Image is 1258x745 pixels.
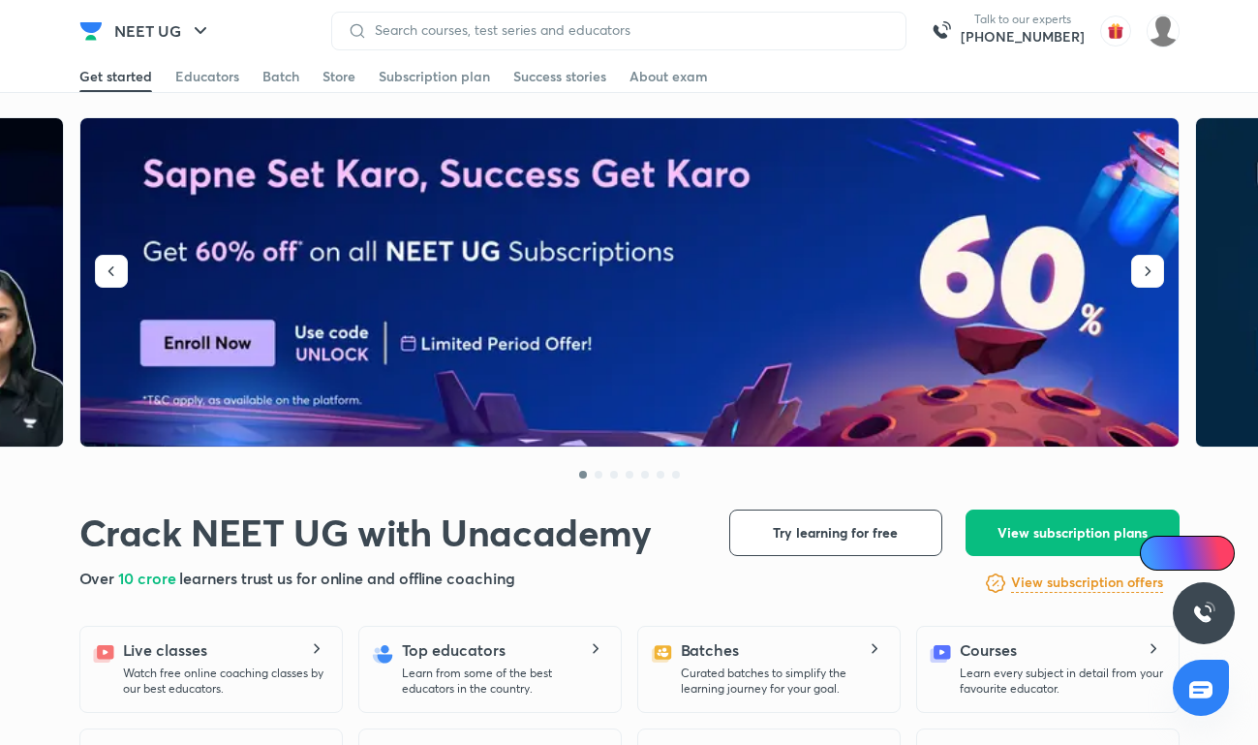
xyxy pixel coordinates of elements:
button: Try learning for free [729,510,942,556]
span: Over [79,568,119,588]
div: Success stories [513,67,606,86]
img: Icon [1151,545,1167,561]
a: Educators [175,61,239,92]
a: Get started [79,61,152,92]
p: Talk to our experts [961,12,1085,27]
button: View subscription plans [966,510,1180,556]
div: About exam [629,67,708,86]
span: learners trust us for online and offline coaching [179,568,514,588]
h1: Crack NEET UG with Unacademy [79,510,652,555]
a: Success stories [513,61,606,92]
div: Subscription plan [379,67,490,86]
h5: Top educators [402,638,506,662]
a: View subscription offers [1011,572,1163,595]
a: Batch [262,61,299,92]
h6: View subscription offers [1011,573,1163,593]
img: call-us [922,12,961,50]
p: Learn every subject in detail from your favourite educator. [960,666,1163,697]
input: Search courses, test series and educators [367,22,890,38]
img: avatar [1100,16,1131,47]
a: Subscription plan [379,61,490,92]
span: 10 crore [118,568,179,588]
img: Disha C [1147,15,1180,47]
h5: Courses [960,638,1017,662]
a: About exam [629,61,708,92]
h5: Batches [681,638,739,662]
p: Watch free online coaching classes by our best educators. [123,666,326,697]
img: Company Logo [79,19,103,43]
span: View subscription plans [997,523,1148,543]
h5: Live classes [123,638,207,662]
p: Curated batches to simplify the learning journey for your goal. [681,666,884,697]
p: Learn from some of the best educators in the country. [402,666,605,697]
a: Ai Doubts [1140,536,1235,571]
div: Batch [262,67,299,86]
div: Store [322,67,355,86]
div: Educators [175,67,239,86]
a: [PHONE_NUMBER] [961,27,1085,47]
div: Get started [79,67,152,86]
a: Store [322,61,355,92]
span: Ai Doubts [1172,545,1223,561]
img: ttu [1192,602,1215,625]
span: Try learning for free [773,523,898,543]
button: NEET UG [103,12,224,50]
